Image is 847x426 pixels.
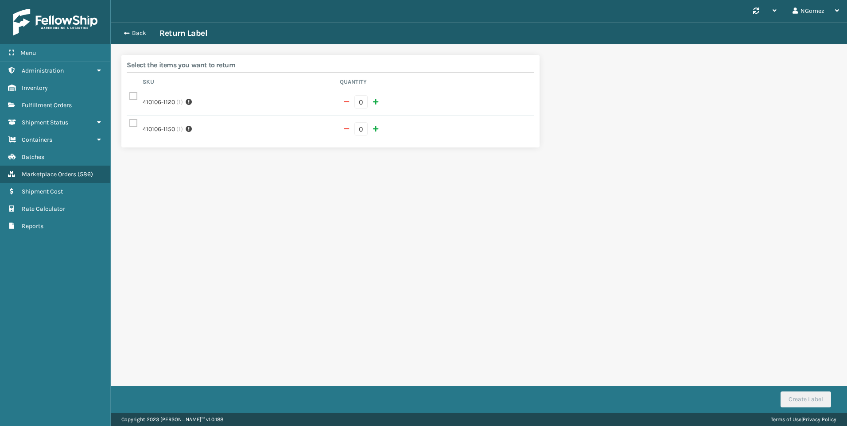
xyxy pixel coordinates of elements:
[119,29,159,37] button: Back
[127,60,534,70] h2: Select the items you want to return
[140,78,337,89] th: Sku
[22,67,64,74] span: Administration
[22,119,68,126] span: Shipment Status
[22,188,63,195] span: Shipment Cost
[22,170,76,178] span: Marketplace Orders
[22,205,65,213] span: Rate Calculator
[22,101,72,109] span: Fulfillment Orders
[143,124,175,134] label: 410106-1150
[337,78,534,89] th: Quantity
[22,84,48,92] span: Inventory
[143,97,175,107] label: 410106-1120
[771,413,836,426] div: |
[803,416,836,422] a: Privacy Policy
[176,97,183,107] span: ( 1 )
[121,413,223,426] p: Copyright 2023 [PERSON_NAME]™ v 1.0.188
[176,124,183,134] span: ( 1 )
[13,9,97,35] img: logo
[159,28,207,39] h3: Return Label
[78,170,93,178] span: ( 586 )
[22,136,52,143] span: Containers
[22,222,43,230] span: Reports
[22,153,44,161] span: Batches
[20,49,36,57] span: Menu
[781,391,831,407] button: Create Label
[771,416,801,422] a: Terms of Use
